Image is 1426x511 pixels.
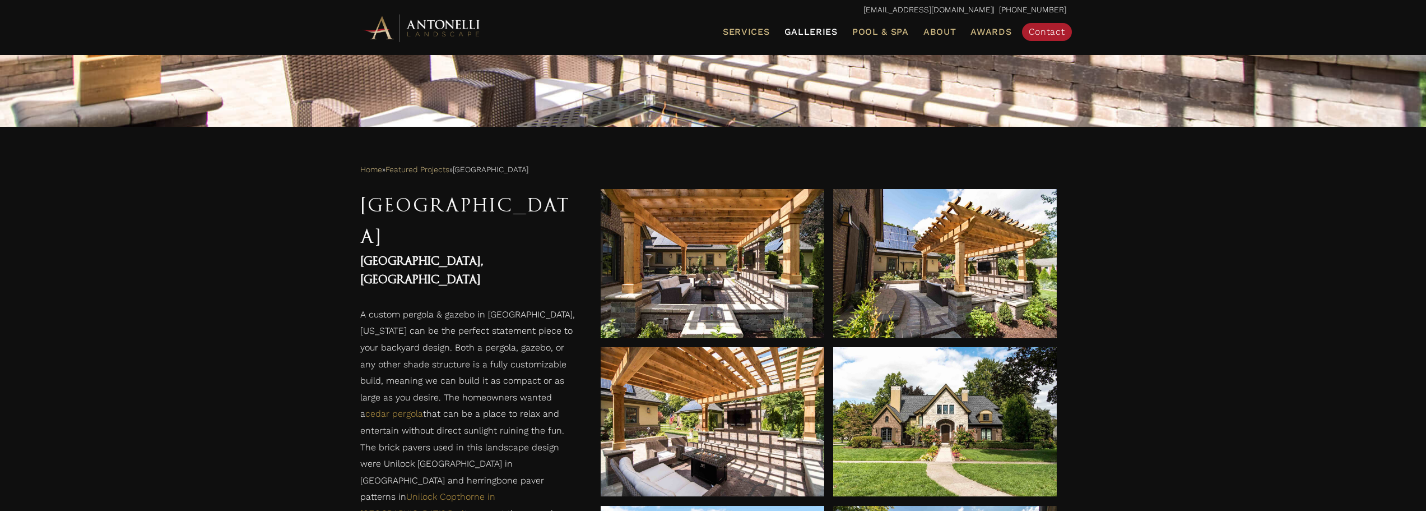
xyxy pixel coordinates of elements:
[848,25,913,39] a: Pool & Spa
[723,27,770,36] span: Services
[360,161,1066,178] nav: Breadcrumbs
[360,12,484,43] img: Antonelli Horizontal Logo
[718,25,774,39] a: Services
[780,25,842,39] a: Galleries
[923,27,956,36] span: About
[360,163,382,177] a: Home
[1029,26,1065,37] span: Contact
[365,408,423,419] a: cedar pergola
[784,26,838,37] span: Galleries
[385,163,449,177] a: Featured Projects
[360,189,578,252] h1: [GEOGRAPHIC_DATA]
[970,26,1011,37] span: Awards
[453,163,528,177] span: [GEOGRAPHIC_DATA]
[852,26,909,37] span: Pool & Spa
[919,25,961,39] a: About
[966,25,1016,39] a: Awards
[360,3,1066,17] p: | [PHONE_NUMBER]
[360,163,528,177] span: » »
[360,252,578,289] h4: [GEOGRAPHIC_DATA], [GEOGRAPHIC_DATA]
[1022,23,1072,41] a: Contact
[863,5,993,14] a: [EMAIL_ADDRESS][DOMAIN_NAME]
